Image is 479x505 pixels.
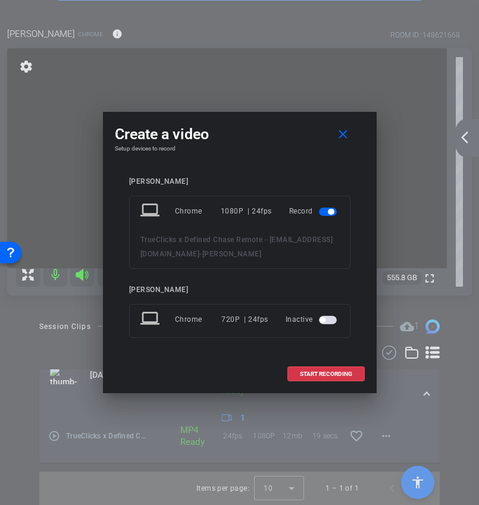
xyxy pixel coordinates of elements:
mat-icon: close [336,127,350,142]
h4: Setup devices to record [115,145,365,152]
mat-icon: laptop [140,200,162,222]
div: 720P | 24fps [221,309,268,330]
div: Create a video [115,124,365,145]
span: [PERSON_NAME] [202,250,262,258]
div: Chrome [175,309,222,330]
span: - [199,250,202,258]
div: Record [289,200,339,222]
mat-icon: laptop [140,309,162,330]
div: Chrome [175,200,221,222]
div: 1080P | 24fps [221,200,272,222]
div: Inactive [286,309,339,330]
span: START RECORDING [300,371,352,377]
div: [PERSON_NAME] [129,177,350,186]
div: [PERSON_NAME] [129,286,350,294]
button: START RECORDING [287,366,365,381]
span: TrueClicks x Defined Chase Remote - [EMAIL_ADDRESS][DOMAIN_NAME] [140,236,333,258]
